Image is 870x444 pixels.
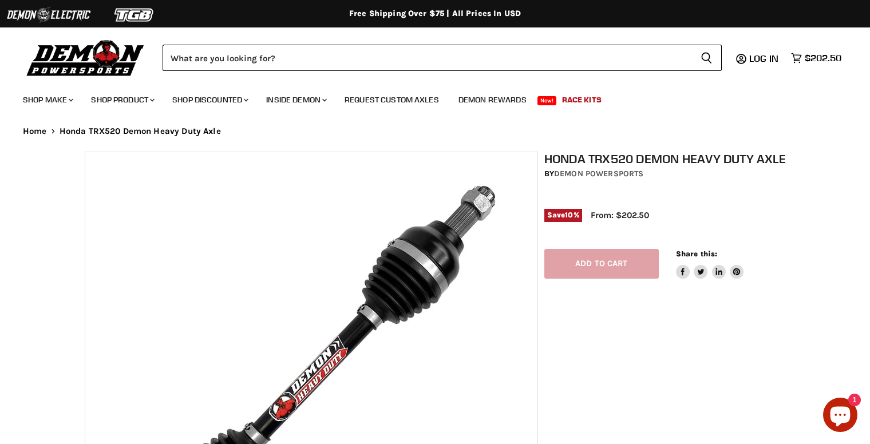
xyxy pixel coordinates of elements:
span: Share this: [676,249,717,258]
button: Search [691,45,722,71]
a: Demon Powersports [554,169,643,179]
a: Shop Make [14,88,80,112]
input: Search [163,45,691,71]
div: by [544,168,792,180]
span: Honda TRX520 Demon Heavy Duty Axle [60,126,221,136]
a: Inside Demon [258,88,334,112]
span: New! [537,96,557,105]
ul: Main menu [14,84,839,112]
a: Demon Rewards [450,88,535,112]
img: TGB Logo 2 [92,4,177,26]
span: Save % [544,209,582,221]
form: Product [163,45,722,71]
aside: Share this: [676,249,744,279]
a: $202.50 [785,50,847,66]
a: Race Kits [553,88,610,112]
a: Shop Product [82,88,161,112]
span: 10 [565,211,573,219]
span: Log in [749,53,778,64]
inbox-online-store-chat: Shopify online store chat [820,398,861,435]
img: Demon Powersports [23,37,148,78]
span: From: $202.50 [591,210,649,220]
a: Shop Discounted [164,88,255,112]
a: Request Custom Axles [336,88,448,112]
a: Home [23,126,47,136]
h1: Honda TRX520 Demon Heavy Duty Axle [544,152,792,166]
a: Log in [744,53,785,64]
span: $202.50 [805,53,841,64]
img: Demon Electric Logo 2 [6,4,92,26]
